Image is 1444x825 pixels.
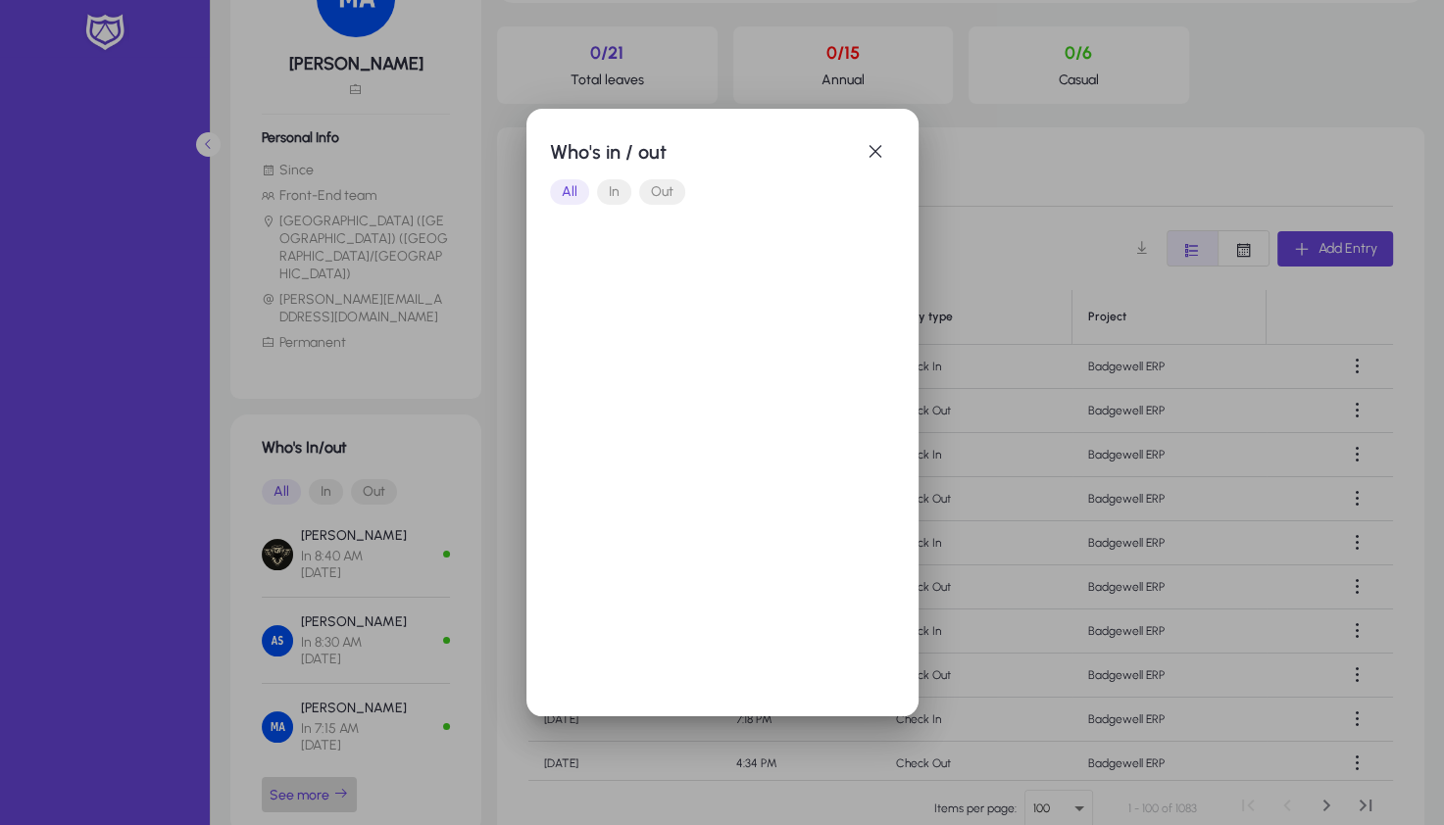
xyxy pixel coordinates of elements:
[597,179,631,205] button: In
[550,179,589,205] button: All
[639,179,685,205] button: Out
[550,172,895,212] mat-button-toggle-group: Font Style
[550,136,856,168] h1: Who's in / out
